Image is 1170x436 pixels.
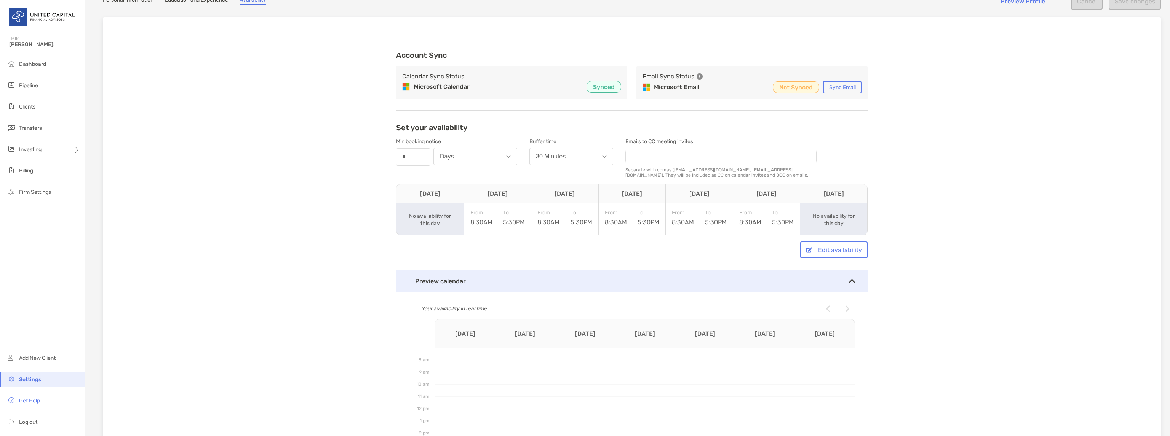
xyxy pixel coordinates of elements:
div: Min booking notice [396,138,517,145]
img: settings icon [7,374,16,383]
div: 8:30AM [672,209,694,226]
div: 5:30PM [638,209,659,226]
div: 8:30AM [605,209,627,226]
span: To [638,209,659,216]
img: add_new_client icon [7,353,16,362]
img: pipeline icon [7,80,16,89]
div: Buffer time [529,138,613,145]
img: Microsoft Calendar [402,83,410,91]
th: [DATE] [555,319,615,348]
div: Preview calendar [396,270,868,292]
span: Pipeline [19,82,38,89]
span: Firm Settings [19,189,51,195]
img: transfers icon [7,123,16,132]
img: Open dropdown arrow [602,155,607,158]
div: 8:30AM [739,209,761,226]
span: Settings [19,376,41,383]
th: [DATE] [665,184,733,203]
li: 1 pm [414,418,435,430]
span: From [470,209,492,216]
th: [DATE] [795,319,855,348]
img: clients icon [7,102,16,111]
div: 8:30AM [537,209,559,226]
span: From [739,209,761,216]
li: 9 am [414,369,435,382]
div: 5:30PM [571,209,592,226]
th: [DATE] [396,184,464,203]
li: 8 am [414,357,435,369]
img: Arrow icon [826,305,830,312]
span: To [705,209,727,216]
span: Investing [19,146,42,153]
span: From [672,209,694,216]
img: billing icon [7,166,16,175]
p: Not Synced [779,83,813,92]
span: Your availability in real time. [421,305,488,312]
li: 10 am [414,382,435,394]
span: Add New Client [19,355,56,361]
div: Separate with comas ([EMAIL_ADDRESS][DOMAIN_NAME], [EMAIL_ADDRESS][DOMAIN_NAME]). They will be in... [625,167,817,178]
span: Dashboard [19,61,46,67]
span: From [537,209,559,216]
p: Synced [593,82,615,92]
p: Microsoft Email [654,83,699,92]
h3: Email Sync Status [643,72,694,81]
h3: Account Sync [396,51,868,60]
div: Emails to CC meeting invites [625,138,816,145]
li: 12 pm [414,406,435,418]
button: Sync Email [823,81,862,93]
img: Microsoft Email [643,83,650,91]
th: [DATE] [531,184,598,203]
div: 5:30PM [503,209,525,226]
img: Open dropdown arrow [506,155,511,158]
div: 8:30AM [470,209,492,226]
button: 30 Minutes [529,148,613,165]
th: [DATE] [735,319,794,348]
span: Transfers [19,125,42,131]
span: Clients [19,104,35,110]
div: Days [440,153,454,160]
th: [DATE] [598,184,666,203]
th: [DATE] [615,319,675,348]
span: Log out [19,419,37,425]
img: logout icon [7,417,16,426]
span: To [503,209,525,216]
img: button icon [806,247,812,253]
th: [DATE] [675,319,735,348]
img: get-help icon [7,396,16,405]
button: Edit availability [800,241,868,258]
p: Microsoft Calendar [414,82,470,91]
div: 5:30PM [705,209,727,226]
h3: Calendar Sync Status [402,72,464,81]
th: [DATE] [495,319,555,348]
th: [DATE] [733,184,800,203]
div: No availability for this day [810,212,857,227]
button: Days [433,148,517,165]
span: Billing [19,168,33,174]
span: To [571,209,592,216]
th: [DATE] [435,319,495,348]
img: dashboard icon [7,59,16,68]
li: 11 am [414,394,435,406]
th: [DATE] [800,184,867,203]
img: Arrow icon [846,305,849,312]
img: Toggle [849,279,855,283]
img: firm-settings icon [7,187,16,196]
span: [PERSON_NAME]! [9,41,80,48]
span: From [605,209,627,216]
span: To [772,209,794,216]
div: 30 Minutes [536,153,566,160]
h2: Set your availability [396,123,467,132]
div: No availability for this day [407,212,453,227]
th: [DATE] [464,184,531,203]
div: 5:30PM [772,209,794,226]
span: Get Help [19,398,40,404]
img: investing icon [7,144,16,153]
img: United Capital Logo [9,3,76,30]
